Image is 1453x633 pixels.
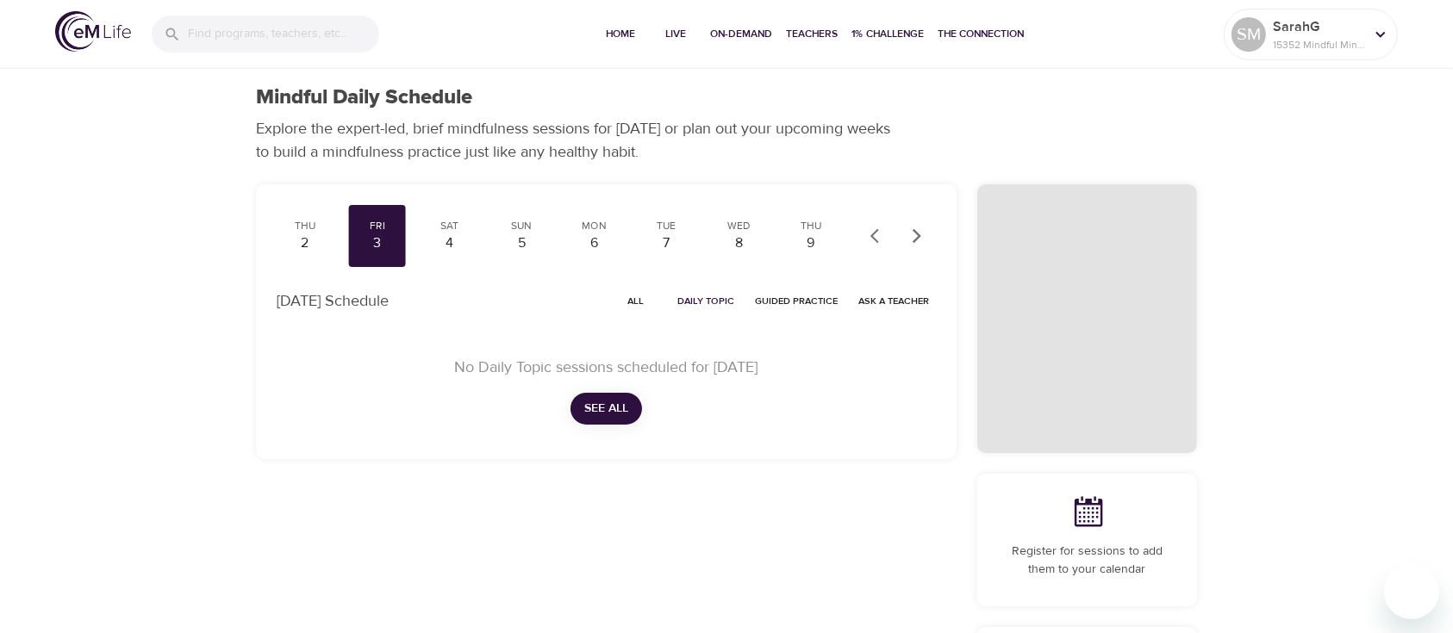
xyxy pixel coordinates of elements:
[356,233,399,253] div: 3
[1232,17,1266,52] div: SM
[188,16,379,53] input: Find programs, teachers, etc...
[717,219,760,233] div: Wed
[356,219,399,233] div: Fri
[789,233,833,253] div: 9
[655,25,696,43] span: Live
[789,219,833,233] div: Thu
[755,293,838,309] span: Guided Practice
[571,393,642,425] button: See All
[670,288,741,314] button: Daily Topic
[428,233,471,253] div: 4
[501,219,544,233] div: Sun
[1273,16,1364,37] p: SarahG
[256,117,902,164] p: Explore the expert-led, brief mindfulness sessions for [DATE] or plan out your upcoming weeks to ...
[584,398,628,419] span: See All
[608,288,664,314] button: All
[645,233,688,253] div: 7
[998,543,1176,579] p: Register for sessions to add them to your calendar
[55,11,131,52] img: logo
[600,25,641,43] span: Home
[501,233,544,253] div: 5
[858,293,929,309] span: Ask a Teacher
[717,233,760,253] div: 8
[938,25,1024,43] span: The Connection
[572,219,615,233] div: Mon
[572,233,615,253] div: 6
[428,219,471,233] div: Sat
[297,356,915,379] p: No Daily Topic sessions scheduled for [DATE]
[1273,37,1364,53] p: 15352 Mindful Minutes
[851,25,924,43] span: 1% Challenge
[851,288,936,314] button: Ask a Teacher
[710,25,772,43] span: On-Demand
[284,233,327,253] div: 2
[748,288,845,314] button: Guided Practice
[277,289,389,313] p: [DATE] Schedule
[256,85,472,110] h1: Mindful Daily Schedule
[284,219,327,233] div: Thu
[615,293,657,309] span: All
[677,293,734,309] span: Daily Topic
[645,219,688,233] div: Tue
[786,25,838,43] span: Teachers
[1384,564,1439,619] iframe: Button to launch messaging window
